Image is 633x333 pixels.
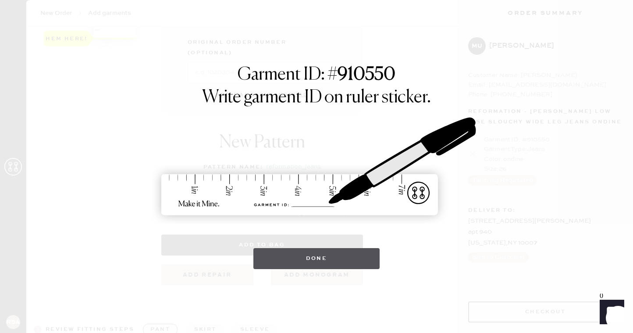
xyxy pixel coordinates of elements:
[253,248,380,269] button: Done
[591,294,629,331] iframe: Front Chat
[338,66,395,84] strong: 910550
[152,95,481,239] img: ruler-sticker-sharpie.svg
[202,87,431,108] h1: Write garment ID on ruler sticker.
[238,64,395,87] h1: Garment ID: #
